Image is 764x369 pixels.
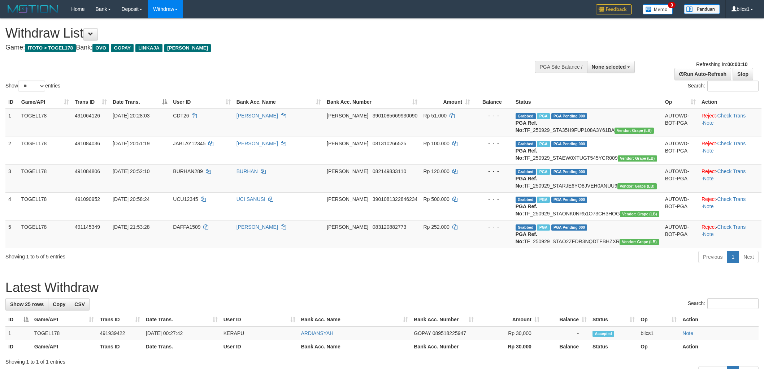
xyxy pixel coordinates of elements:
[477,326,542,340] td: Rp 30,000
[5,192,18,220] td: 4
[298,313,411,326] th: Bank Acc. Name: activate to sort column ascending
[516,203,537,216] b: PGA Ref. No:
[236,196,265,202] a: UCI SANUSI
[74,301,85,307] span: CSV
[618,155,657,162] span: Vendor URL: https://dashboard.q2checkout.com/secure
[592,331,614,337] span: Accepted
[662,192,699,220] td: AUTOWD-BOT-PGA
[173,196,198,202] span: UCU12345
[324,95,420,109] th: Bank Acc. Number: activate to sort column ascending
[702,196,716,202] a: Reject
[18,164,72,192] td: TOGEL178
[18,95,72,109] th: Game/API: activate to sort column ascending
[513,220,662,248] td: TF_250929_STAO2ZFDR3NQDTFBHZXR
[513,164,662,192] td: TF_250929_STARJE6YO8JVEH0ANUU9
[5,44,502,51] h4: Game: Bank:
[18,137,72,164] td: TOGEL178
[699,109,761,137] td: · ·
[173,168,203,174] span: BURHAN289
[739,251,759,263] a: Next
[53,301,65,307] span: Copy
[5,26,502,40] h1: Withdraw List
[113,168,149,174] span: [DATE] 20:52:10
[551,224,587,231] span: PGA Pending
[5,137,18,164] td: 2
[513,137,662,164] td: TF_250929_STAEW0XTUGT545YCR009
[411,340,477,353] th: Bank Acc. Number
[717,113,746,119] a: Check Trans
[411,313,477,326] th: Bank Acc. Number: activate to sort column ascending
[113,141,149,146] span: [DATE] 20:51:19
[75,196,100,202] span: 491090952
[668,2,676,8] span: 3
[423,224,449,230] span: Rp 252.000
[703,203,714,209] a: Note
[476,112,509,119] div: - - -
[699,137,761,164] td: · ·
[516,197,536,203] span: Grabbed
[5,220,18,248] td: 5
[696,61,747,67] span: Refreshing in:
[476,140,509,147] div: - - -
[707,81,759,91] input: Search:
[516,113,536,119] span: Grabbed
[551,169,587,175] span: PGA Pending
[680,313,759,326] th: Action
[477,313,542,326] th: Amount: activate to sort column ascending
[662,137,699,164] td: AUTOWD-BOT-PGA
[535,61,587,73] div: PGA Site Balance /
[18,81,45,91] select: Showentries
[684,4,720,14] img: panduan.png
[587,61,635,73] button: None selected
[703,148,714,154] a: Note
[477,340,542,353] th: Rp 30.000
[373,168,406,174] span: Copy 082149833110 to clipboard
[373,224,406,230] span: Copy 083120882773 to clipboard
[516,176,537,189] b: PGA Ref. No:
[513,192,662,220] td: TF_250929_STAONK0NR51O73CH3HOG
[433,330,466,336] span: Copy 089518225947 to clipboard
[727,251,739,263] a: 1
[551,141,587,147] span: PGA Pending
[476,223,509,231] div: - - -
[5,95,18,109] th: ID
[423,168,449,174] span: Rp 120.000
[476,196,509,203] div: - - -
[688,298,759,309] label: Search:
[537,169,550,175] span: Marked by bilcs1
[97,326,143,340] td: 491939422
[516,148,537,161] b: PGA Ref. No:
[702,113,716,119] a: Reject
[423,141,449,146] span: Rp 100.000
[513,95,662,109] th: Status
[703,176,714,181] a: Note
[221,313,298,326] th: User ID: activate to sort column ascending
[31,326,97,340] td: TOGEL178
[542,313,590,326] th: Balance: activate to sort column ascending
[516,120,537,133] b: PGA Ref. No:
[173,113,189,119] span: CDT26
[551,197,587,203] span: PGA Pending
[5,164,18,192] td: 3
[5,81,60,91] label: Show entries
[221,326,298,340] td: KERAPU
[643,4,673,14] img: Button%20Memo.svg
[682,330,693,336] a: Note
[170,95,233,109] th: User ID: activate to sort column ascending
[113,113,149,119] span: [DATE] 20:28:03
[680,340,759,353] th: Action
[234,95,324,109] th: Bank Acc. Name: activate to sort column ascending
[5,313,31,326] th: ID: activate to sort column descending
[727,61,747,67] strong: 00:00:10
[113,224,149,230] span: [DATE] 21:53:28
[143,326,221,340] td: [DATE] 00:27:42
[5,109,18,137] td: 1
[617,183,657,189] span: Vendor URL: https://dashboard.q2checkout.com/secure
[92,44,109,52] span: OVO
[75,141,100,146] span: 491084036
[542,340,590,353] th: Balance
[327,113,368,119] span: [PERSON_NAME]
[5,280,759,295] h1: Latest Withdraw
[10,301,44,307] span: Show 25 rows
[703,120,714,126] a: Note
